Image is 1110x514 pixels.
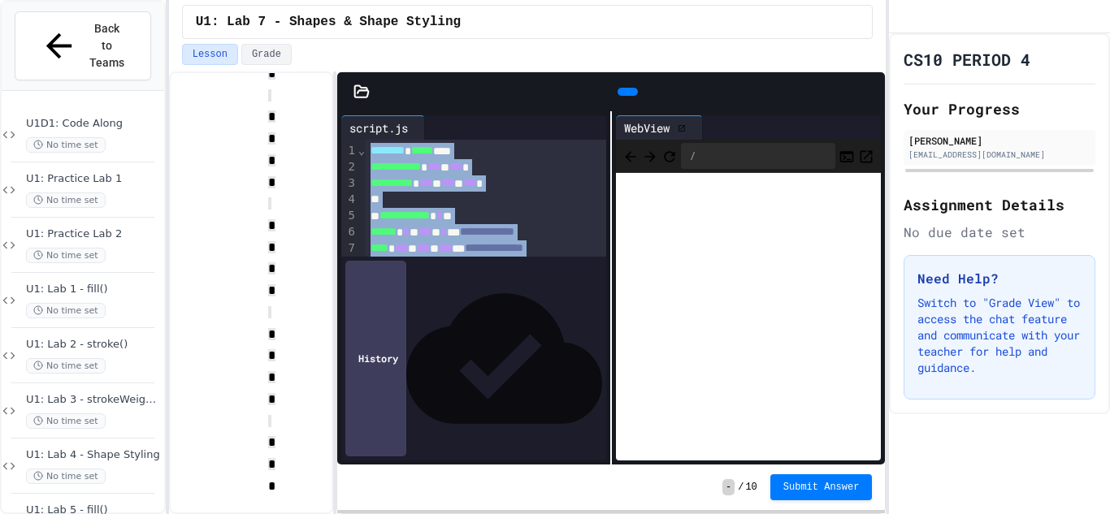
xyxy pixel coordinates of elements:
[15,11,151,80] button: Back to Teams
[681,143,835,169] div: /
[345,261,406,456] div: History
[26,413,106,429] span: No time set
[358,144,366,157] span: Fold line
[341,143,358,159] div: 1
[341,159,358,175] div: 2
[904,222,1095,242] div: No due date set
[182,44,238,65] button: Lesson
[722,479,735,495] span: -
[26,393,161,407] span: U1: Lab 3 - strokeWeight()
[904,48,1030,71] h1: CS10 PERIOD 4
[839,146,855,166] button: Console
[26,303,106,318] span: No time set
[783,481,860,494] span: Submit Answer
[917,295,1082,376] p: Switch to "Grade View" to access the chat feature and communicate with your teacher for help and ...
[26,137,106,153] span: No time set
[341,224,358,240] div: 6
[341,192,358,208] div: 4
[642,145,658,166] span: Forward
[745,481,757,494] span: 10
[26,227,161,241] span: U1: Practice Lab 2
[241,44,292,65] button: Grade
[908,149,1090,161] div: [EMAIL_ADDRESS][DOMAIN_NAME]
[26,248,106,263] span: No time set
[904,193,1095,216] h2: Assignment Details
[26,338,161,352] span: U1: Lab 2 - stroke()
[341,119,416,136] div: script.js
[26,192,106,208] span: No time set
[341,240,358,257] div: 7
[917,269,1082,288] h3: Need Help?
[196,12,461,32] span: U1: Lab 7 - Shapes & Shape Styling
[904,97,1095,120] h2: Your Progress
[858,146,874,166] button: Open in new tab
[738,481,744,494] span: /
[661,146,678,166] button: Refresh
[341,115,425,140] div: script.js
[341,175,358,192] div: 3
[26,283,161,296] span: U1: Lab 1 - fill()
[616,115,703,140] div: WebView
[26,448,161,462] span: U1: Lab 4 - Shape Styling
[341,208,358,224] div: 5
[616,119,678,136] div: WebView
[622,145,639,166] span: Back
[26,172,161,186] span: U1: Practice Lab 1
[88,20,126,71] span: Back to Teams
[26,117,161,131] span: U1D1: Code Along
[26,358,106,374] span: No time set
[616,173,881,461] iframe: Web Preview
[26,469,106,484] span: No time set
[770,474,873,500] button: Submit Answer
[908,133,1090,148] div: [PERSON_NAME]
